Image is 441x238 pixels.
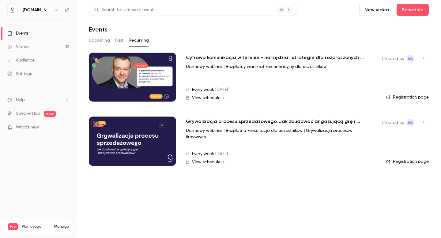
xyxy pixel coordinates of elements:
span: AG [408,119,413,126]
div: Events [7,30,28,36]
span: Pro [8,223,18,230]
button: Schedule [397,4,429,16]
span: Plan usage [22,224,51,229]
div: Settings [7,71,32,77]
button: Recurring [129,35,149,45]
div: Videos [7,44,29,50]
strong: Darmowy webinar | Bezpłatny warsztat komunikacyjny dla uczestników [186,65,327,69]
span: Help [16,97,25,103]
span: Created by [382,119,404,126]
img: quico.io [8,5,17,15]
span: [DATE] [215,151,228,157]
div: Search for videos or events [94,7,155,13]
span: Every week [192,151,214,157]
button: Past [115,35,124,45]
a: Manage [54,224,69,229]
button: New video [359,4,394,16]
h1: Events [89,26,107,33]
button: Upcoming [89,35,110,45]
h6: [DOMAIN_NAME] [23,7,51,13]
li: help-dropdown-opener [7,97,69,103]
a: Cyfrowa komunikacja w terenie - narzędzia i strategie dla rozproszonych zespołów pracowników fizy... [186,54,370,61]
span: [DATE] [215,87,228,93]
a: Grywalizacja procesu sprzedażowego. Jak zbudować angażującą grę i motywować pracowników? [186,118,370,125]
span: Created by [382,55,404,62]
strong: Darmowy webinar | Bezpłatna konsultacja dla uczestników | Grywalizacja procesów firmowych [186,128,354,139]
span: Aleksandra Grabarska [407,55,414,62]
a: SpeakerHub [16,110,40,117]
a: Registration page [386,158,429,165]
a: View schedule [186,160,372,165]
span: Aleksandra Grabarska [407,119,414,126]
span: View schedule [192,160,221,164]
span: new [44,111,56,117]
span: What's new [16,124,39,131]
a: View schedule [186,95,372,100]
span: View schedule [192,96,221,100]
span: AG [408,55,413,62]
div: Audience [7,57,35,63]
span: Every week [192,87,214,93]
a: Registration page [386,94,429,100]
